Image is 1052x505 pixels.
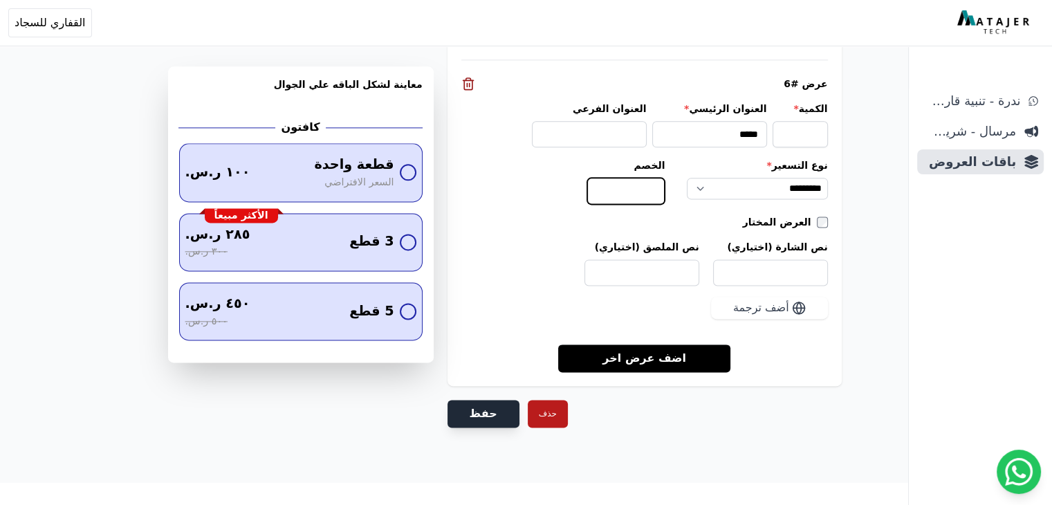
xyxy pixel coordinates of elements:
[587,158,665,172] label: الخصم
[687,158,827,172] label: نوع التسعير
[349,302,394,322] span: 5 قطع
[733,300,789,316] span: أضف ترجمة
[314,155,394,175] span: قطعة واحدة
[743,215,817,229] label: العرض المختار
[185,294,250,314] span: ٤٥٠ ر.س.
[447,400,519,428] button: حفظ
[15,15,86,31] span: القفاري للسجاد
[558,344,730,372] a: اضف عرض اخر
[185,244,228,259] span: ٣٠٠ ر.س.
[185,314,228,329] span: ٥٠٠ ر.س.
[8,8,92,37] button: القفاري للسجاد
[532,102,647,116] label: العنوان الفرعي
[528,400,568,428] button: حذف
[179,77,423,108] h3: معاينة لشكل الباقه علي الجوال
[584,240,699,254] label: نص الملصق (اختياري)
[205,208,278,223] div: الأكثر مبيعاً
[185,163,250,183] span: ١٠٠ ر.س.
[652,102,767,116] label: العنوان الرئيسي
[923,122,1016,141] span: مرسال - شريط دعاية
[923,91,1020,111] span: ندرة - تنبية قارب علي النفاذ
[349,232,394,252] span: 3 قطع
[185,225,250,245] span: ٢٨٥ ر.س.
[957,10,1033,35] img: MatajerTech Logo
[461,77,828,91] div: عرض #6
[713,240,828,254] label: نص الشارة (اختياري)
[711,297,828,319] button: أضف ترجمة
[923,152,1016,172] span: باقات العروض
[324,175,394,190] span: السعر الافتراضي
[773,102,828,116] label: الكمية
[281,119,320,136] h2: كافتون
